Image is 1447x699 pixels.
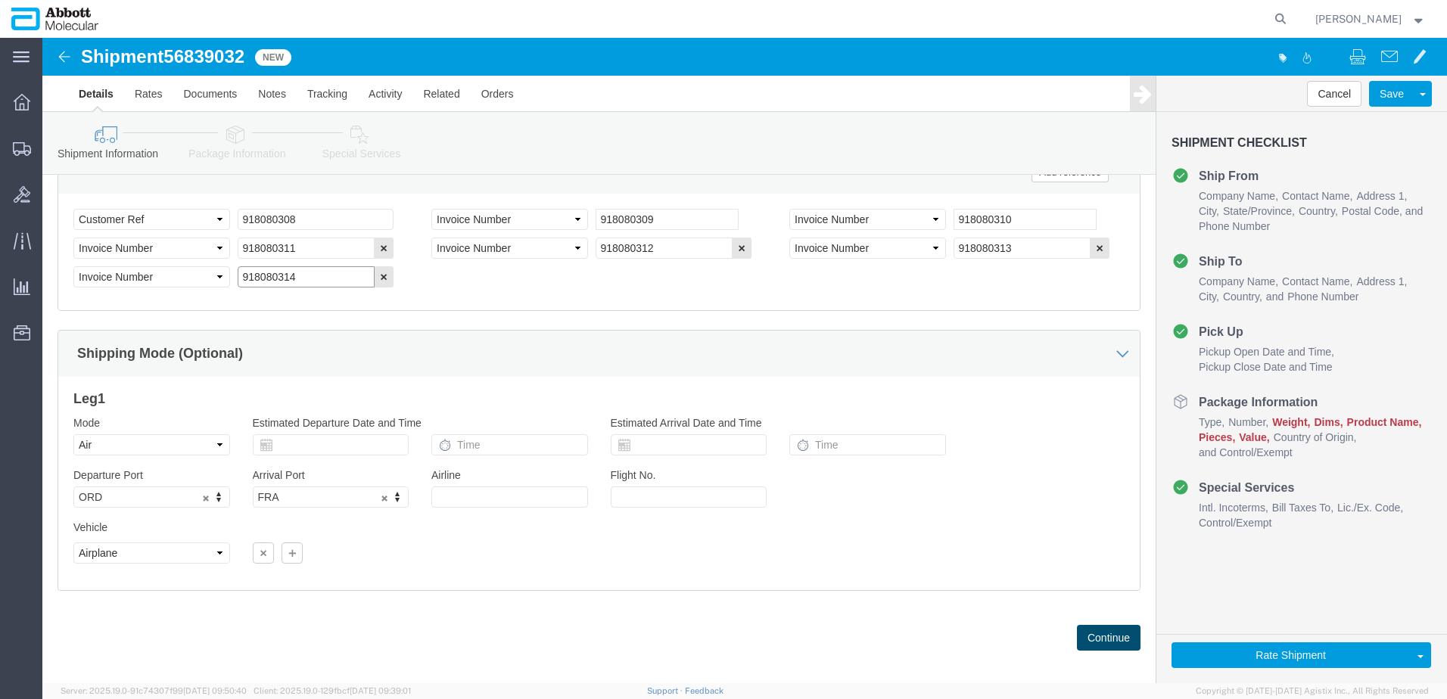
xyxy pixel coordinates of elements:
span: [DATE] 09:39:01 [350,686,411,695]
iframe: FS Legacy Container [42,38,1447,683]
a: Support [647,686,685,695]
img: logo [11,8,99,30]
a: Feedback [685,686,723,695]
span: Raza Khan [1315,11,1402,27]
span: [DATE] 09:50:40 [183,686,247,695]
span: Copyright © [DATE]-[DATE] Agistix Inc., All Rights Reserved [1196,685,1429,697]
span: Client: 2025.19.0-129fbcf [254,686,411,695]
span: Server: 2025.19.0-91c74307f99 [61,686,247,695]
button: [PERSON_NAME] [1315,10,1427,28]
